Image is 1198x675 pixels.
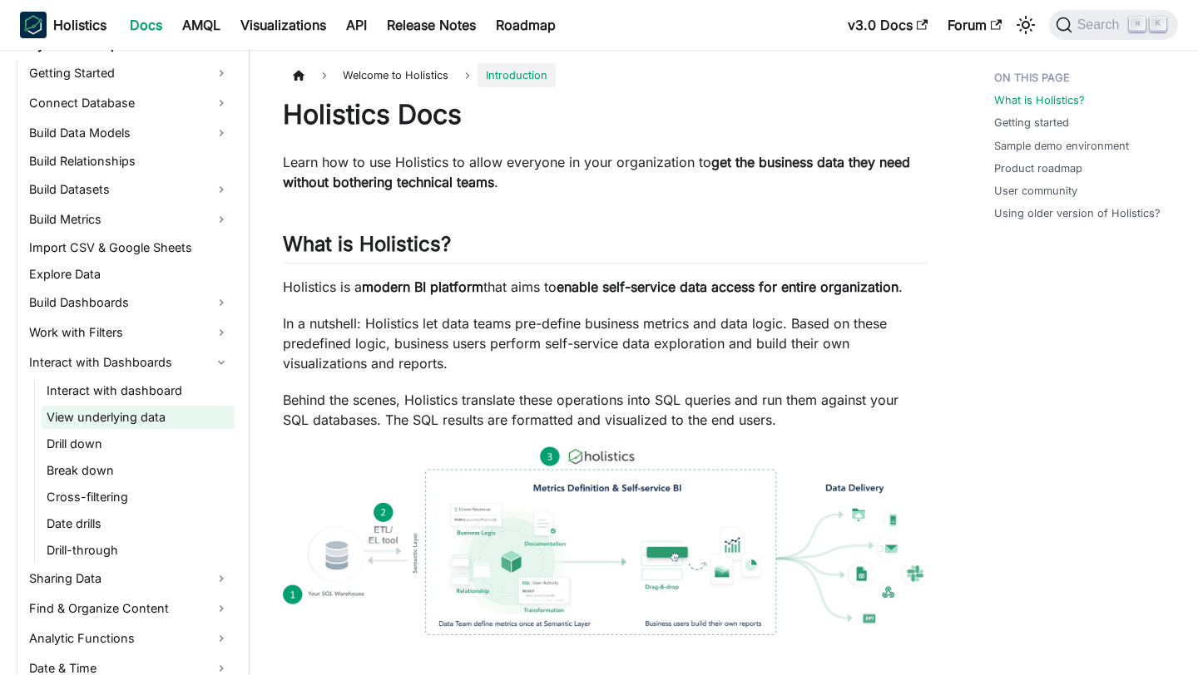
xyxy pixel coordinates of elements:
[938,12,1012,38] a: Forum
[994,205,1161,221] a: Using older version of Holistics?
[24,565,235,592] a: Sharing Data
[42,512,235,535] a: Date drills
[283,98,928,131] h1: Holistics Docs
[1049,10,1178,40] button: Search (Command+K)
[24,176,235,203] a: Build Datasets
[24,60,235,86] a: Getting Started
[486,12,566,38] a: Roadmap
[24,289,235,316] a: Build Dashboards
[377,12,486,38] a: Release Notes
[42,539,235,562] a: Drill-through
[120,12,172,38] a: Docs
[42,379,235,402] a: Interact with dashboard
[24,319,235,346] a: Work with Filters
[334,63,457,87] span: Welcome to Holistics
[53,15,106,35] b: Holistics
[336,12,377,38] a: API
[24,263,235,286] a: Explore Data
[230,12,336,38] a: Visualizations
[994,160,1082,176] a: Product roadmap
[24,120,235,146] a: Build Data Models
[994,183,1077,199] a: User community
[42,432,235,456] a: Drill down
[557,278,898,295] strong: enable self-service data access for entire organization
[24,150,235,173] a: Build Relationships
[283,152,928,192] p: Learn how to use Holistics to allow everyone in your organization to .
[24,625,235,652] a: Analytic Functions
[994,115,1069,131] a: Getting started
[20,12,106,38] a: HolisticsHolistics
[362,278,483,295] strong: modern BI platform
[478,63,556,87] span: Introduction
[283,313,928,373] p: In a nutshell: Holistics let data teams pre-define business metrics and data logic. Based on thes...
[1129,17,1146,32] kbd: ⌘
[42,485,235,509] a: Cross-filtering
[283,63,314,87] a: Home page
[994,92,1085,108] a: What is Holistics?
[283,277,928,297] p: Holistics is a that aims to .
[24,206,235,233] a: Build Metrics
[24,349,235,376] a: Interact with Dashboards
[1150,17,1166,32] kbd: K
[24,236,235,259] a: Import CSV & Google Sheets
[42,459,235,482] a: Break down
[1072,17,1130,32] span: Search
[24,595,235,622] a: Find & Organize Content
[42,406,235,429] a: View underlying data
[838,12,938,38] a: v3.0 Docs
[283,446,928,635] img: How Holistics fits in your Data Stack
[20,12,47,38] img: Holistics
[24,90,235,116] a: Connect Database
[283,232,928,264] h2: What is Holistics?
[1012,12,1039,38] button: Switch between dark and light mode (currently light mode)
[283,63,928,87] nav: Breadcrumbs
[994,138,1129,154] a: Sample demo environment
[283,390,928,430] p: Behind the scenes, Holistics translate these operations into SQL queries and run them against you...
[172,12,230,38] a: AMQL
